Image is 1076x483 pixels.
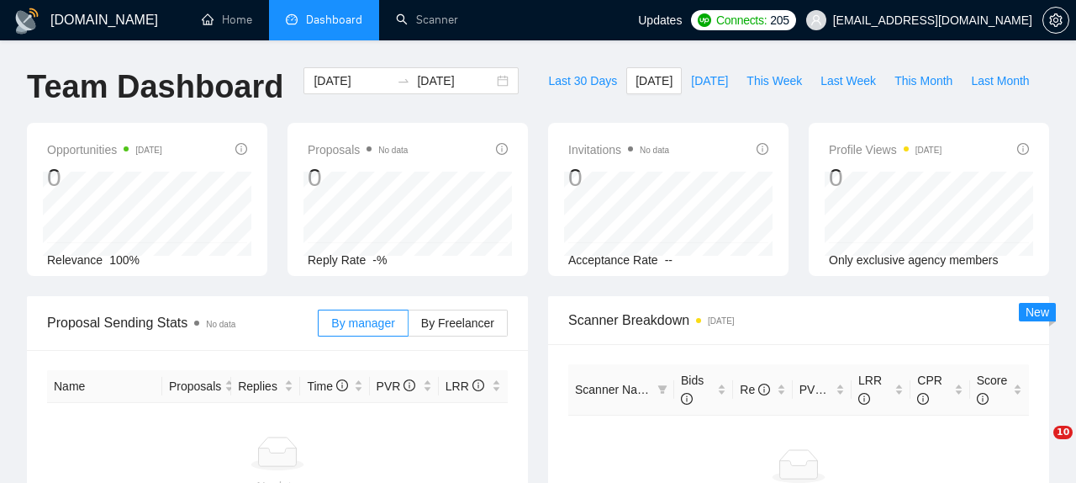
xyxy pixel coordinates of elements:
span: Re [740,383,770,396]
span: setting [1043,13,1068,27]
span: New [1026,305,1049,319]
span: Invitations [568,140,669,160]
span: Dashboard [306,13,362,27]
span: 205 [770,11,789,29]
span: -- [665,253,672,267]
span: LRR [858,374,882,406]
span: info-circle [917,393,929,405]
button: [DATE] [682,67,737,94]
button: Last 30 Days [539,67,626,94]
a: setting [1042,13,1069,27]
span: info-circle [757,143,768,155]
time: [DATE] [135,146,161,155]
span: Opportunities [47,140,162,160]
th: Name [47,370,162,403]
span: Proposals [308,140,408,160]
span: Last 30 Days [548,72,617,90]
img: upwork-logo.png [698,13,711,27]
span: Acceptance Rate [568,253,658,267]
th: Replies [231,370,300,403]
button: This Month [885,67,962,94]
span: CPR [917,374,942,406]
button: Last Week [811,67,885,94]
iframe: Intercom live chat [1019,426,1059,466]
time: [DATE] [708,316,734,326]
span: Proposals [169,377,221,395]
span: info-circle [758,384,770,395]
span: Updates [638,13,682,27]
span: Last Week [820,72,876,90]
button: Last Month [962,67,1038,94]
span: Reply Rate [308,253,366,267]
span: 100% [109,253,140,267]
span: Bids [681,374,704,406]
span: filter [654,377,671,402]
span: Proposal Sending Stats [47,312,318,333]
span: No data [378,146,408,155]
span: info-circle [681,393,693,405]
span: info-circle [858,393,870,405]
div: 0 [568,162,669,194]
input: End date [417,72,493,90]
div: 0 [829,162,941,194]
button: setting [1042,7,1069,34]
span: PVR [799,383,839,396]
span: Only exclusive agency members [829,253,999,267]
span: Last Month [971,72,1029,90]
span: By Freelancer [421,316,494,330]
span: info-circle [336,379,348,391]
button: This Week [737,67,811,94]
time: [DATE] [915,146,941,155]
span: info-circle [496,143,508,155]
span: Profile Views [829,140,941,160]
input: Start date [314,72,390,90]
span: Relevance [47,253,103,267]
span: [DATE] [636,72,672,90]
span: Scanner Breakdown [568,310,1029,331]
span: PVR [377,379,416,393]
span: filter [657,385,667,395]
div: 0 [47,162,162,194]
span: Score [977,374,1008,406]
button: [DATE] [626,67,682,94]
span: info-circle [1017,143,1029,155]
span: -% [372,253,387,267]
span: info-circle [472,379,484,391]
span: to [397,74,410,88]
span: Scanner Name [575,383,653,396]
span: [DATE] [691,72,728,90]
span: dashboard [286,13,298,25]
span: info-circle [403,379,415,391]
span: 10 [1053,426,1073,439]
th: Proposals [162,370,231,403]
span: info-circle [826,384,838,395]
span: This Month [894,72,952,90]
span: user [810,14,822,26]
span: info-circle [977,393,989,405]
h1: Team Dashboard [27,67,283,107]
span: No data [640,146,669,155]
span: Time [307,379,347,393]
span: Connects: [716,11,767,29]
div: 0 [308,162,408,194]
span: No data [206,320,235,329]
span: LRR [446,379,484,393]
a: searchScanner [396,13,458,27]
a: homeHome [202,13,252,27]
span: info-circle [235,143,247,155]
span: swap-right [397,74,410,88]
span: This Week [746,72,802,90]
img: logo [13,8,40,34]
span: By manager [331,316,394,330]
span: Replies [238,377,281,395]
